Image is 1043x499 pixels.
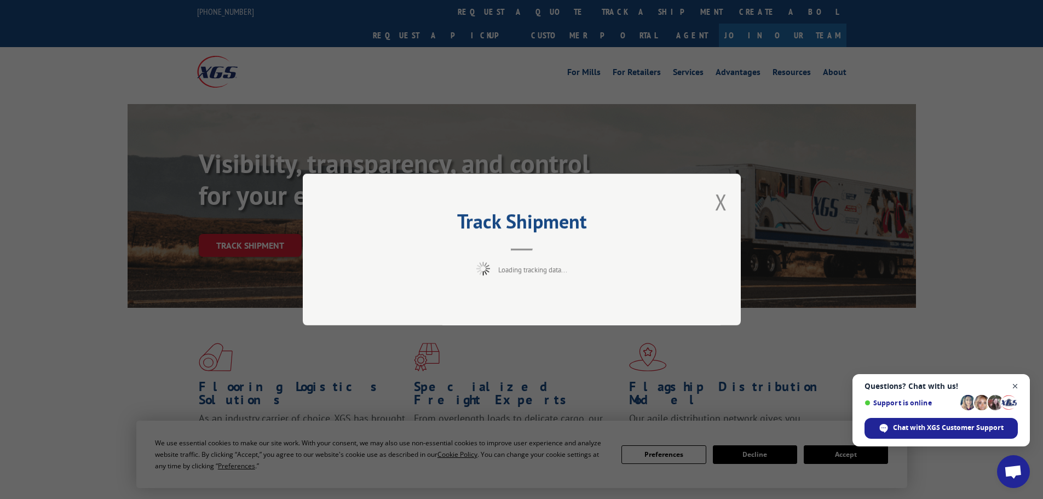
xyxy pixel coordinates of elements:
span: Loading tracking data... [498,265,567,274]
span: Questions? Chat with us! [865,382,1018,391]
div: Open chat [997,455,1030,488]
img: xgs-loading [476,262,490,276]
h2: Track Shipment [358,214,686,234]
span: Chat with XGS Customer Support [893,423,1004,433]
span: Close chat [1009,380,1022,393]
div: Chat with XGS Customer Support [865,418,1018,439]
button: Close modal [715,187,727,216]
span: Support is online [865,399,956,407]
